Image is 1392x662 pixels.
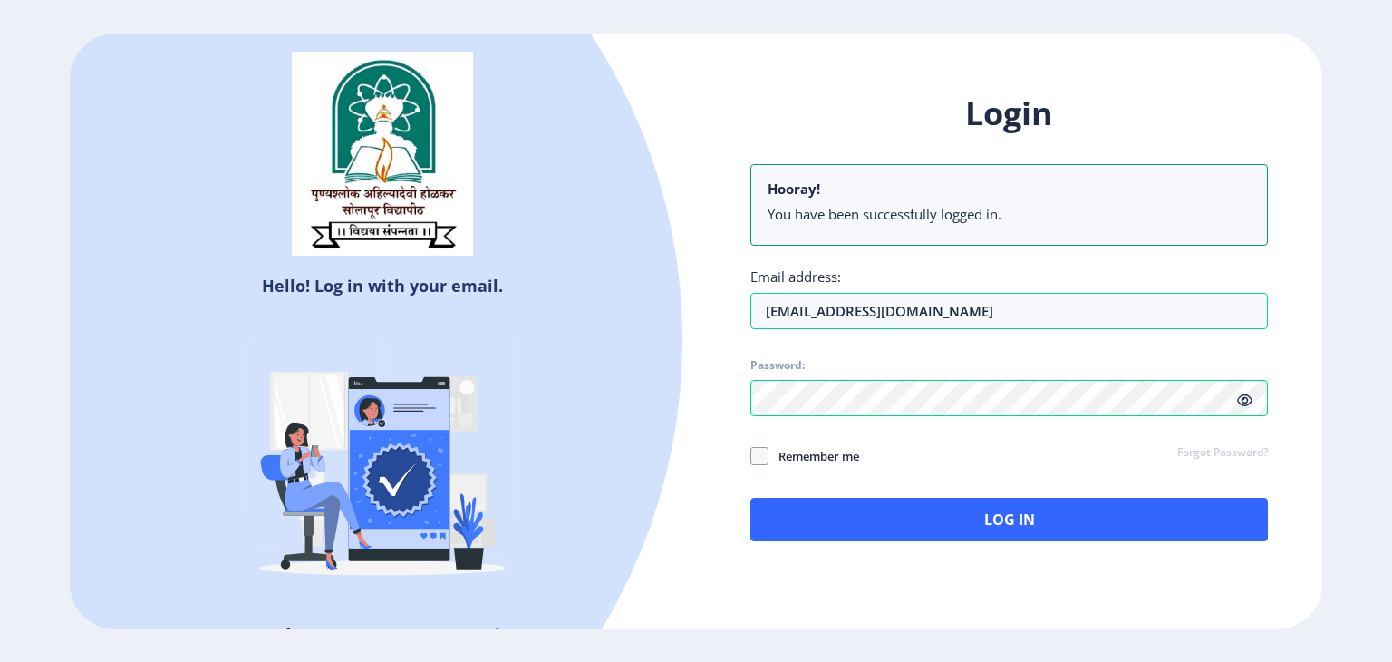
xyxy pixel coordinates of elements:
[224,304,541,621] img: Verified-rafiki.svg
[750,358,805,373] label: Password:
[458,622,540,649] a: Register
[1177,445,1268,462] a: Forgot Password?
[83,621,682,650] h5: Don't have an account?
[292,52,473,257] img: sulogo.png
[750,293,1268,329] input: Email address
[750,498,1268,541] button: Log In
[768,180,820,198] b: Hooray!
[768,445,859,467] span: Remember me
[750,268,841,286] label: Email address:
[750,92,1268,135] h1: Login
[768,205,1251,223] li: You have been successfully logged in.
